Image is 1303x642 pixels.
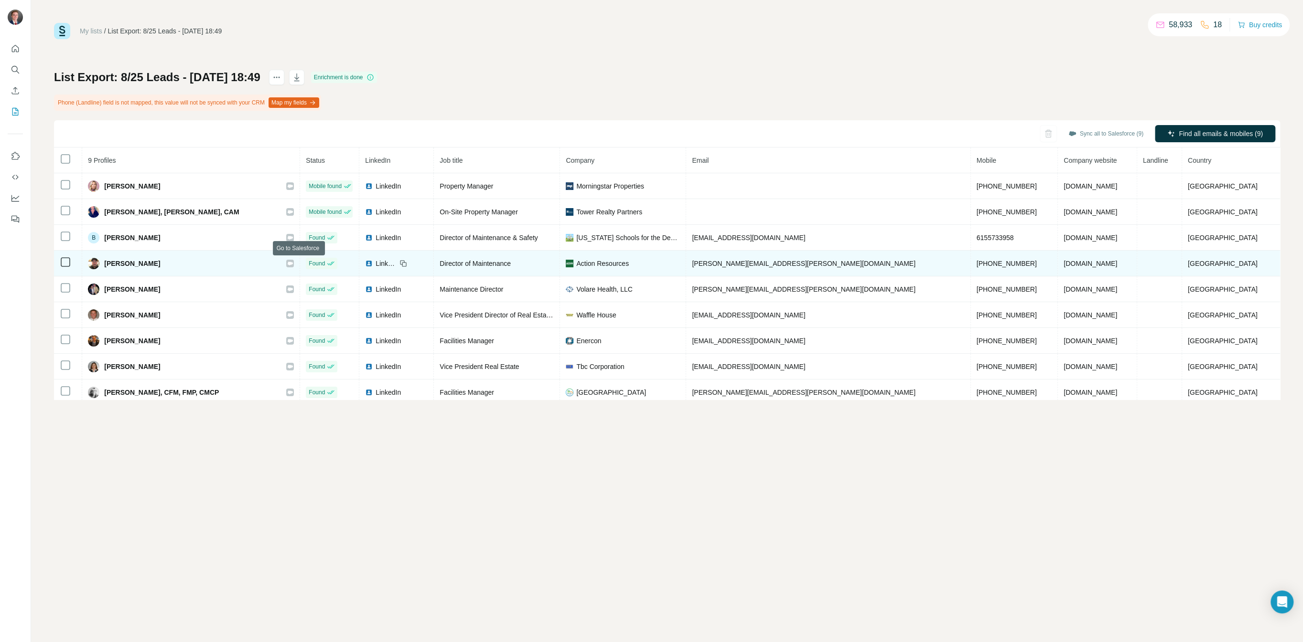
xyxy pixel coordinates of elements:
[8,10,23,25] img: Avatar
[376,233,401,242] span: LinkedIn
[269,97,319,108] button: Map my fields
[8,61,23,78] button: Search
[1064,285,1117,293] span: [DOMAIN_NAME]
[576,284,633,294] span: Volare Health, LLC
[365,311,373,319] img: LinkedIn logo
[104,310,160,320] span: [PERSON_NAME]
[692,389,915,396] span: [PERSON_NAME][EMAIL_ADDRESS][PERSON_NAME][DOMAIN_NAME]
[104,388,219,397] span: [PERSON_NAME], CFM, FMP, CMCP
[1188,182,1258,190] span: [GEOGRAPHIC_DATA]
[88,335,99,347] img: Avatar
[88,180,99,192] img: Avatar
[692,363,805,370] span: [EMAIL_ADDRESS][DOMAIN_NAME]
[309,362,325,371] span: Found
[309,208,342,216] span: Mobile found
[104,284,160,294] span: [PERSON_NAME]
[1064,182,1117,190] span: [DOMAIN_NAME]
[1064,208,1117,216] span: [DOMAIN_NAME]
[576,207,642,217] span: Tower Realty Partners
[692,337,805,345] span: [EMAIL_ADDRESS][DOMAIN_NAME]
[440,182,493,190] span: Property Manager
[88,284,99,295] img: Avatar
[440,157,463,164] span: Job title
[576,259,629,268] span: Action Resources
[1062,126,1150,141] button: Sync all to Salesforce (9)
[1188,337,1258,345] span: [GEOGRAPHIC_DATA]
[54,95,321,111] div: Phone (Landline) field is not mapped, this value will not be synced with your CRM
[440,363,519,370] span: Vice President Real Estate
[977,311,1037,319] span: [PHONE_NUMBER]
[566,208,573,216] img: company-logo
[54,23,70,39] img: Surfe Logo
[566,234,573,242] img: company-logo
[104,207,239,217] span: [PERSON_NAME], [PERSON_NAME], CAM
[576,310,616,320] span: Waffle House
[440,389,494,396] span: Facilities Manager
[1169,19,1192,31] p: 58,933
[376,336,401,346] span: LinkedIn
[104,26,106,36] li: /
[440,208,517,216] span: On-Site Property Manager
[576,336,601,346] span: Enercon
[977,208,1037,216] span: [PHONE_NUMBER]
[1064,389,1117,396] span: [DOMAIN_NAME]
[440,260,511,267] span: Director of Maintenance
[1188,389,1258,396] span: [GEOGRAPHIC_DATA]
[376,284,401,294] span: LinkedIn
[104,336,160,346] span: [PERSON_NAME]
[1155,125,1275,142] button: Find all emails & mobiles (9)
[1188,208,1258,216] span: [GEOGRAPHIC_DATA]
[1064,260,1117,267] span: [DOMAIN_NAME]
[692,311,805,319] span: [EMAIL_ADDRESS][DOMAIN_NAME]
[1238,18,1282,32] button: Buy credits
[104,259,160,268] span: [PERSON_NAME]
[365,234,373,242] img: LinkedIn logo
[365,389,373,396] img: LinkedIn logo
[576,233,680,242] span: [US_STATE] Schools for the Deaf and the Blind
[977,337,1037,345] span: [PHONE_NUMBER]
[1143,157,1168,164] span: Landline
[376,207,401,217] span: LinkedIn
[104,362,160,371] span: [PERSON_NAME]
[440,234,538,242] span: Director of Maintenance & Safety
[576,388,646,397] span: [GEOGRAPHIC_DATA]
[977,285,1037,293] span: [PHONE_NUMBER]
[1271,590,1293,613] div: Open Intercom Messenger
[365,182,373,190] img: LinkedIn logo
[88,232,99,243] div: B
[365,208,373,216] img: LinkedIn logo
[376,362,401,371] span: LinkedIn
[108,26,222,36] div: List Export: 8/25 Leads - [DATE] 18:49
[566,157,594,164] span: Company
[365,337,373,345] img: LinkedIn logo
[311,72,377,83] div: Enrichment is done
[566,389,573,396] img: company-logo
[8,147,23,165] button: Use Surfe on LinkedIn
[88,157,116,164] span: 9 Profiles
[576,362,624,371] span: Tbc Corporation
[376,310,401,320] span: LinkedIn
[88,309,99,321] img: Avatar
[8,40,23,57] button: Quick start
[440,337,494,345] span: Facilities Manager
[1188,311,1258,319] span: [GEOGRAPHIC_DATA]
[309,233,325,242] span: Found
[306,157,325,164] span: Status
[692,285,915,293] span: [PERSON_NAME][EMAIL_ADDRESS][PERSON_NAME][DOMAIN_NAME]
[309,311,325,319] span: Found
[566,260,573,267] img: company-logo
[8,210,23,228] button: Feedback
[309,182,342,190] span: Mobile found
[1188,285,1258,293] span: [GEOGRAPHIC_DATA]
[977,182,1037,190] span: [PHONE_NUMBER]
[692,234,805,242] span: [EMAIL_ADDRESS][DOMAIN_NAME]
[365,260,373,267] img: LinkedIn logo
[376,259,397,268] span: LinkedIn
[566,337,573,345] img: company-logo
[365,285,373,293] img: LinkedIn logo
[54,70,260,85] h1: List Export: 8/25 Leads - [DATE] 18:49
[1179,129,1263,138] span: Find all emails & mobiles (9)
[8,168,23,186] button: Use Surfe API
[376,181,401,191] span: LinkedIn
[1188,363,1258,370] span: [GEOGRAPHIC_DATA]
